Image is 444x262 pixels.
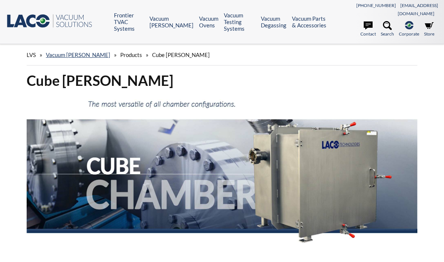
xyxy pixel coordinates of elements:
[356,3,396,8] a: [PHONE_NUMBER]
[152,51,210,58] span: Cube [PERSON_NAME]
[114,12,144,32] a: Frontier TVAC Systems
[399,30,419,37] span: Corporate
[120,51,142,58] span: Products
[398,3,438,16] a: [EMAIL_ADDRESS][DOMAIN_NAME]
[261,15,286,28] a: Vacuum Degassing
[27,71,417,90] h1: Cube [PERSON_NAME]
[27,96,417,252] img: Cube Chambers header
[46,51,110,58] a: Vacuum [PERSON_NAME]
[424,21,434,37] a: Store
[292,15,328,28] a: Vacuum Parts & Accessories
[199,15,218,28] a: Vacuum Ovens
[27,51,36,58] span: LVS
[27,44,417,65] div: » » »
[360,21,376,37] a: Contact
[149,15,194,28] a: Vacuum [PERSON_NAME]
[224,12,255,32] a: Vacuum Testing Systems
[381,21,394,37] a: Search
